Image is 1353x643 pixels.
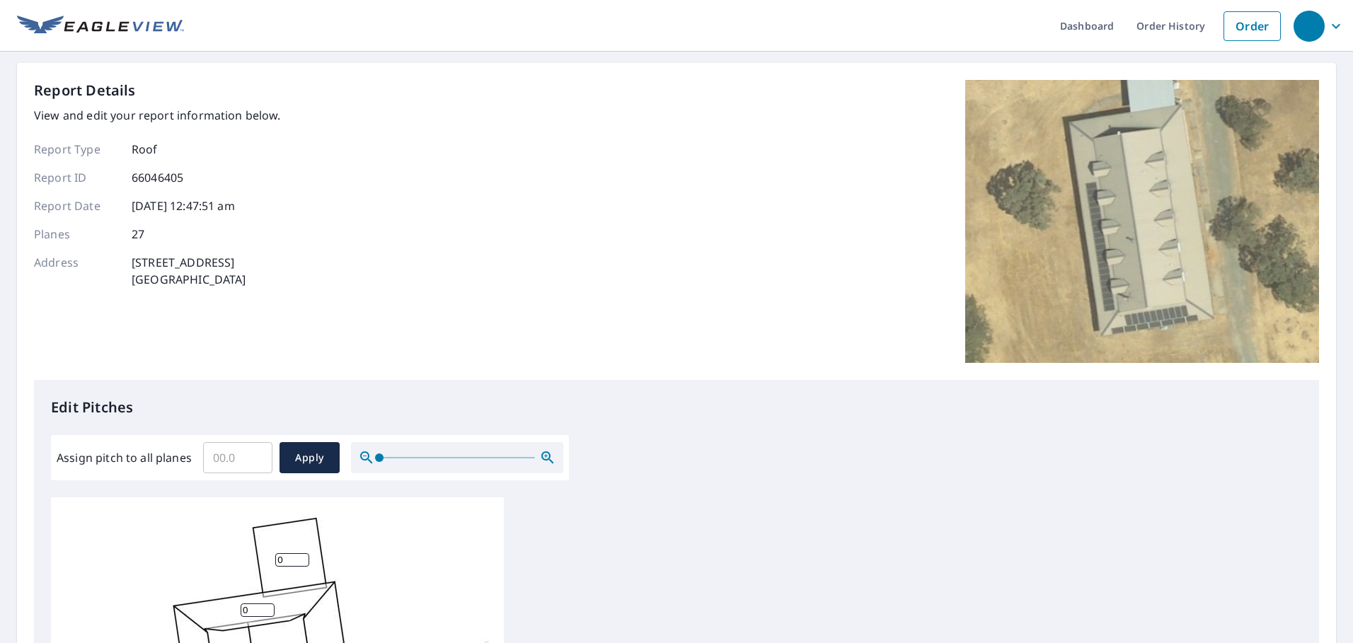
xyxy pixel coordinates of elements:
p: Report ID [34,169,119,186]
p: Edit Pitches [51,397,1302,418]
p: [STREET_ADDRESS] [GEOGRAPHIC_DATA] [132,254,246,288]
img: EV Logo [17,16,184,37]
p: 27 [132,226,144,243]
p: Address [34,254,119,288]
p: Roof [132,141,158,158]
p: View and edit your report information below. [34,107,281,124]
p: 66046405 [132,169,183,186]
label: Assign pitch to all planes [57,449,192,466]
p: Report Date [34,197,119,214]
p: [DATE] 12:47:51 am [132,197,235,214]
a: Order [1224,11,1281,41]
p: Report Details [34,80,136,101]
input: 00.0 [203,438,272,477]
span: Apply [291,449,328,467]
button: Apply [280,442,340,473]
p: Planes [34,226,119,243]
img: Top image [965,80,1319,363]
p: Report Type [34,141,119,158]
